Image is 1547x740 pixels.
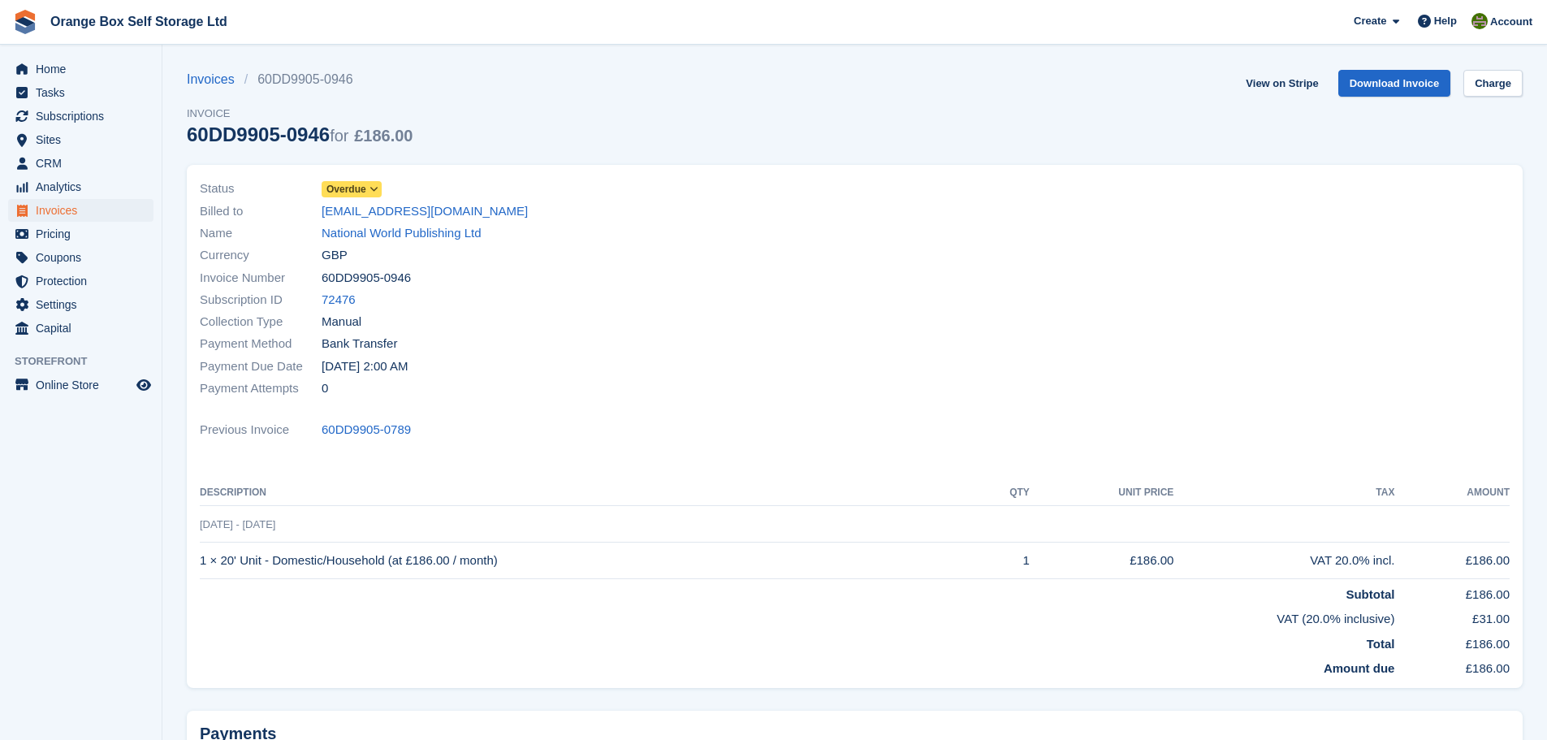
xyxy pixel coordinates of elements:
[322,291,356,309] a: 72476
[322,313,361,331] span: Manual
[322,421,411,439] a: 60DD9905-0789
[1338,70,1451,97] a: Download Invoice
[1490,14,1532,30] span: Account
[187,106,413,122] span: Invoice
[36,223,133,245] span: Pricing
[8,128,153,151] a: menu
[36,293,133,316] span: Settings
[1030,543,1174,579] td: £186.00
[36,374,133,396] span: Online Store
[322,379,328,398] span: 0
[1394,578,1510,604] td: £186.00
[13,10,37,34] img: stora-icon-8386f47178a22dfd0bd8f6a31ec36ba5ce8667c1dd55bd0f319d3a0aa187defe.svg
[8,317,153,340] a: menu
[36,58,133,80] span: Home
[1239,70,1324,97] a: View on Stripe
[36,175,133,198] span: Analytics
[1346,587,1394,601] strong: Subtotal
[187,70,244,89] a: Invoices
[44,8,234,35] a: Orange Box Self Storage Ltd
[322,246,348,265] span: GBP
[200,313,322,331] span: Collection Type
[200,357,322,376] span: Payment Due Date
[200,604,1394,629] td: VAT (20.0% inclusive)
[15,353,162,370] span: Storefront
[8,374,153,396] a: menu
[1471,13,1488,29] img: Pippa White
[322,202,528,221] a: [EMAIL_ADDRESS][DOMAIN_NAME]
[8,81,153,104] a: menu
[187,70,413,89] nav: breadcrumbs
[200,269,322,288] span: Invoice Number
[1463,70,1523,97] a: Charge
[200,335,322,353] span: Payment Method
[36,81,133,104] span: Tasks
[36,152,133,175] span: CRM
[322,357,408,376] time: 2025-08-02 01:00:00 UTC
[1394,480,1510,506] th: Amount
[36,105,133,128] span: Subscriptions
[354,127,413,145] span: £186.00
[326,182,366,197] span: Overdue
[977,480,1029,506] th: QTY
[322,335,397,353] span: Bank Transfer
[36,128,133,151] span: Sites
[1394,653,1510,678] td: £186.00
[8,246,153,269] a: menu
[977,543,1029,579] td: 1
[8,58,153,80] a: menu
[200,291,322,309] span: Subscription ID
[36,270,133,292] span: Protection
[8,175,153,198] a: menu
[8,199,153,222] a: menu
[8,223,153,245] a: menu
[187,123,413,145] div: 60DD9905-0946
[200,202,322,221] span: Billed to
[1434,13,1457,29] span: Help
[8,152,153,175] a: menu
[1173,552,1394,570] div: VAT 20.0% incl.
[8,293,153,316] a: menu
[1030,480,1174,506] th: Unit Price
[36,199,133,222] span: Invoices
[200,379,322,398] span: Payment Attempts
[200,246,322,265] span: Currency
[36,246,133,269] span: Coupons
[134,375,153,395] a: Preview store
[322,180,382,198] a: Overdue
[8,270,153,292] a: menu
[1354,13,1386,29] span: Create
[200,224,322,243] span: Name
[330,127,348,145] span: for
[1324,661,1395,675] strong: Amount due
[322,269,411,288] span: 60DD9905-0946
[1367,637,1395,651] strong: Total
[322,224,482,243] a: National World Publishing Ltd
[200,518,275,530] span: [DATE] - [DATE]
[8,105,153,128] a: menu
[36,317,133,340] span: Capital
[200,480,977,506] th: Description
[1394,543,1510,579] td: £186.00
[200,180,322,198] span: Status
[1394,604,1510,629] td: £31.00
[200,543,977,579] td: 1 × 20' Unit - Domestic/Household (at £186.00 / month)
[1173,480,1394,506] th: Tax
[200,421,322,439] span: Previous Invoice
[1394,629,1510,654] td: £186.00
